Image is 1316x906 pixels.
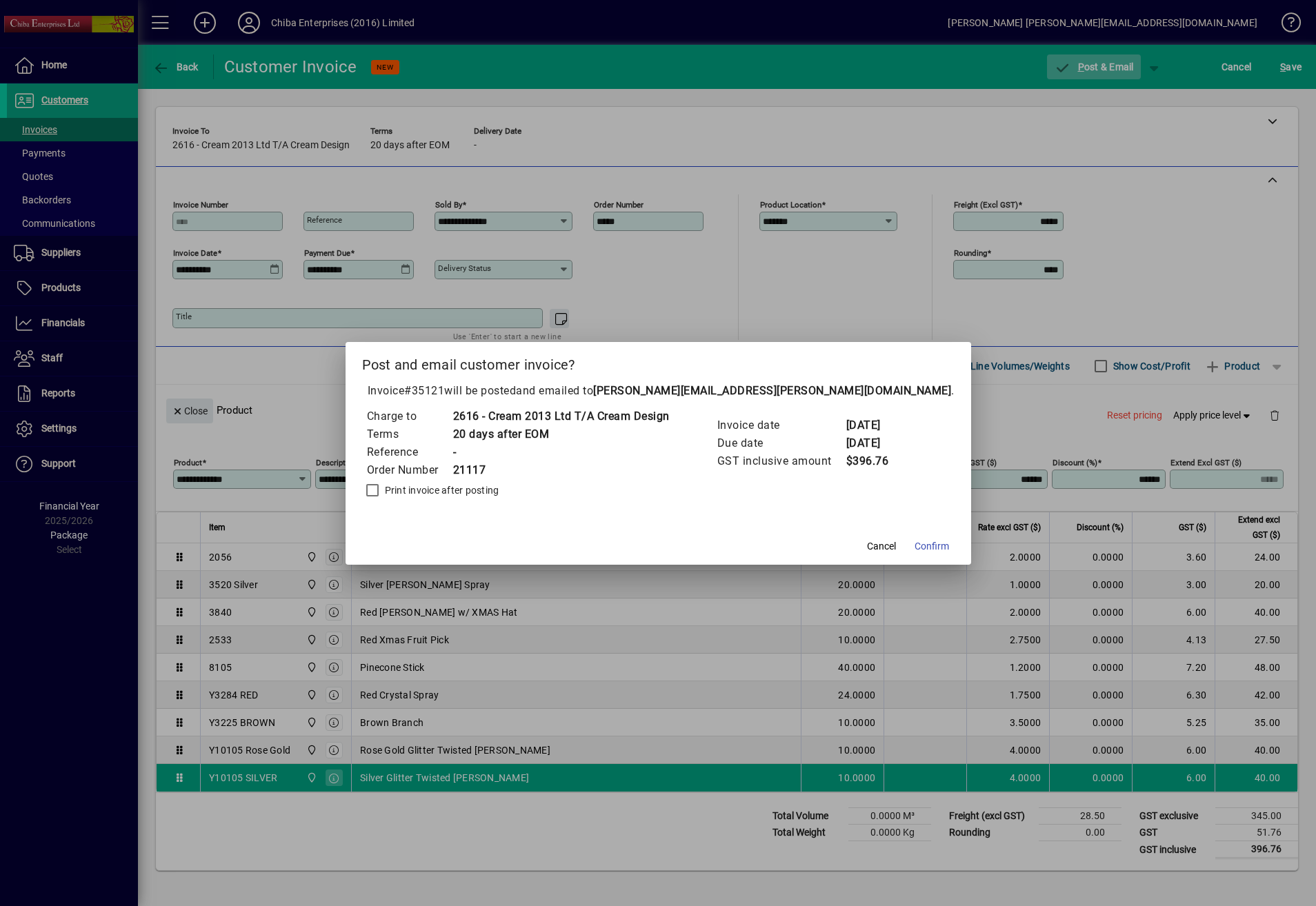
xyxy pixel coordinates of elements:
[452,425,670,443] td: 20 days after EOM
[516,384,951,397] span: and emailed to
[362,383,955,399] p: Invoice will be posted .
[909,534,955,559] button: Confirm
[366,443,452,461] td: Reference
[452,461,670,479] td: 21117
[382,483,499,497] label: Print invoice after posting
[346,342,971,382] h2: Post and email customer invoice?
[846,452,901,470] td: $396.76
[366,407,452,425] td: Charge to
[404,384,444,397] span: #35121
[846,434,901,452] td: [DATE]
[717,434,846,452] td: Due date
[915,539,949,554] span: Confirm
[366,461,452,479] td: Order Number
[593,384,951,397] b: [PERSON_NAME][EMAIL_ADDRESS][PERSON_NAME][DOMAIN_NAME]
[717,452,846,470] td: GST inclusive amount
[717,416,846,434] td: Invoice date
[846,416,901,434] td: [DATE]
[452,443,670,461] td: -
[867,539,896,554] span: Cancel
[452,407,670,425] td: 2616 - Cream 2013 Ltd T/A Cream Design
[859,534,904,559] button: Cancel
[366,425,452,443] td: Terms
